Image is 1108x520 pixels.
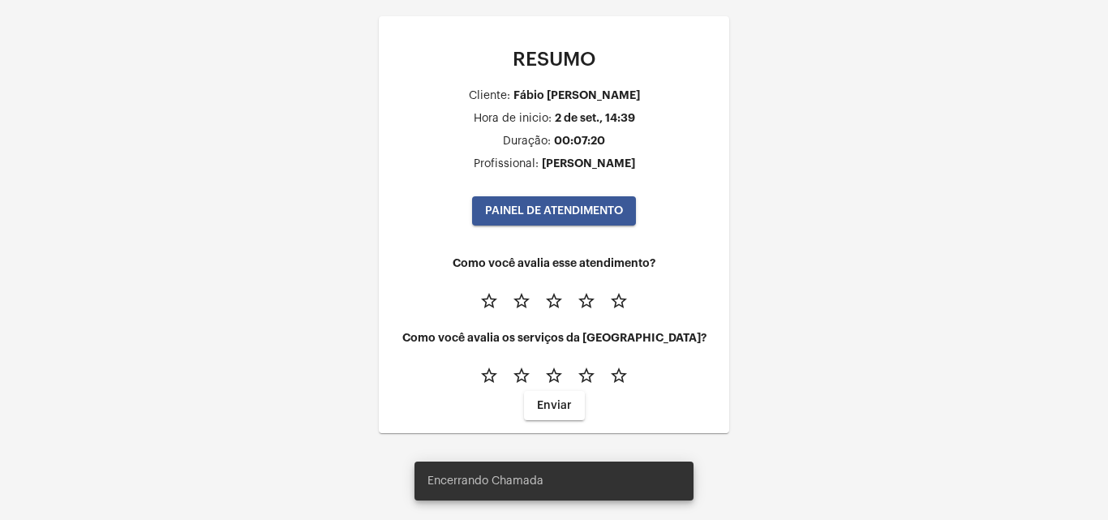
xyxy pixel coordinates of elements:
h4: Como você avalia os serviços da [GEOGRAPHIC_DATA]? [392,332,716,344]
p: RESUMO [392,49,716,70]
mat-icon: star_border [479,291,499,311]
div: 2 de set., 14:39 [555,112,635,124]
mat-icon: star_border [577,366,596,385]
div: Hora de inicio: [474,113,552,125]
mat-icon: star_border [609,366,629,385]
div: Fábio [PERSON_NAME] [513,89,640,101]
mat-icon: star_border [544,366,564,385]
div: Cliente: [469,90,510,102]
div: Profissional: [474,158,539,170]
div: Duração: [503,135,551,148]
span: Encerrando Chamada [427,473,543,489]
div: [PERSON_NAME] [542,157,635,170]
mat-icon: star_border [512,291,531,311]
mat-icon: star_border [577,291,596,311]
h4: Como você avalia esse atendimento? [392,257,716,269]
mat-icon: star_border [512,366,531,385]
span: PAINEL DE ATENDIMENTO [485,205,623,217]
div: 00:07:20 [554,135,605,147]
mat-icon: star_border [609,291,629,311]
button: PAINEL DE ATENDIMENTO [472,196,636,226]
button: Enviar [524,391,585,420]
mat-icon: star_border [544,291,564,311]
span: Enviar [537,400,572,411]
mat-icon: star_border [479,366,499,385]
